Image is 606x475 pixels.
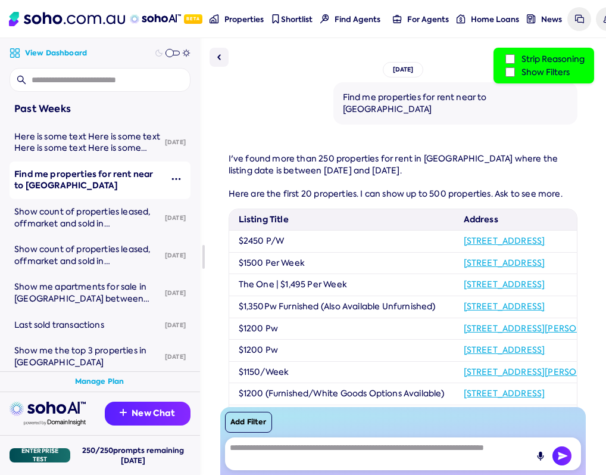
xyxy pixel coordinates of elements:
span: Find Agents [335,14,380,24]
span: Shortlist [281,14,313,24]
a: [STREET_ADDRESS] [464,257,545,268]
span: Last sold transactions [14,319,104,330]
button: Send [552,446,571,465]
a: Show me the top 3 properties in [GEOGRAPHIC_DATA] [10,338,160,375]
td: $1200 Pw [229,318,454,340]
img: Find agents icon [320,14,329,23]
span: News [541,14,562,24]
span: Show me apartments for sale in [GEOGRAPHIC_DATA] between $1M and $2M. [14,281,149,315]
div: Here is some text Here is some text Here is some text Here is some textHere is some textHere is s... [14,131,160,154]
label: Strip Reasoning [503,52,585,66]
div: [DATE] [160,312,190,339]
div: [DATE] [160,280,190,306]
td: $1150/Week [229,361,454,383]
div: Show me the top 3 properties in Sydney [14,345,160,368]
span: I've found more than 250 properties for rent in [GEOGRAPHIC_DATA] where the listing date is betwe... [229,153,563,199]
a: Find me properties for rent near to [GEOGRAPHIC_DATA] [10,162,162,199]
span: Home Loans [471,14,519,24]
span: For Agents [407,14,449,24]
div: Find me properties for rent near to Melbourne University [14,169,162,192]
div: Find me properties for rent near to [GEOGRAPHIC_DATA] [343,92,568,115]
div: [DATE] [160,344,190,370]
th: Listing Title [229,209,454,231]
td: $1200 Pw [229,340,454,362]
td: $2450 P/W [229,231,454,253]
td: $1200 (Furnished/White Goods Options Available) [229,383,454,405]
img: for-agents-nav icon [457,14,466,23]
img: for-agents-nav icon [393,14,402,23]
img: sohoAI logo [130,14,180,24]
button: New Chat [105,402,190,426]
img: sohoai logo [10,402,86,416]
img: Soho Logo [9,12,125,26]
img: More icon [171,174,181,184]
a: Show count of properties leased, offmarket and sold in [GEOGRAPHIC_DATA] for past 6 months [10,237,160,274]
a: Manage Plan [75,377,124,387]
input: Show Filters [505,67,515,77]
div: [DATE] [160,129,190,156]
span: Beta [184,14,202,24]
span: Show count of properties leased, offmarket and sold in [GEOGRAPHIC_DATA] for past 6 months [14,244,150,290]
td: $1150 Pw [229,405,454,427]
a: [STREET_ADDRESS] [464,279,545,290]
a: [STREET_ADDRESS] [464,301,545,312]
a: Show me apartments for sale in [GEOGRAPHIC_DATA] between $1M and $2M. [10,274,160,312]
div: Show me apartments for sale in Surry Hills between $1M and $2M. [14,281,160,305]
a: [STREET_ADDRESS] [464,388,545,399]
span: Properties [224,14,264,24]
img: news-nav icon [527,14,536,23]
a: Here is some text Here is some text Here is some text Here is some textHere is some textHere is s... [10,124,160,162]
td: $1500 Per Week [229,252,454,274]
a: [STREET_ADDRESS] [464,344,545,355]
img: Send icon [552,446,571,465]
div: Last sold transactions [14,319,160,331]
span: Show me the top 3 properties in [GEOGRAPHIC_DATA] [14,345,146,368]
img: Recommendation icon [120,409,127,416]
div: [DATE] [160,205,190,231]
td: $1,350Pw Furnished (Also Available Unfurnished) [229,296,454,318]
div: Show count of properties leased, offmarket and sold in Sydney for past 6 months [14,244,160,267]
div: [DATE] [160,243,190,269]
img: messages icon [575,14,584,23]
a: Show count of properties leased, offmarket and sold in [GEOGRAPHIC_DATA] for past 6 months [10,199,160,237]
input: Strip Reasoning [505,54,515,64]
label: Show Filters [503,66,585,79]
div: 250 / 250 prompts remaining [DATE] [75,445,190,465]
div: Show count of properties leased, offmarket and sold in Sydney for past 6 months [14,206,160,229]
div: [DATE] [383,62,424,77]
td: The One | $1,495 Per Week [229,274,454,296]
span: Here is some text Here is some text Here is some text Here is some textHere is some textHere is s... [14,131,160,271]
div: Enterprise Test [10,448,70,462]
a: Last sold transactions [10,312,160,339]
div: Past Weeks [14,101,186,117]
img: Sidebar toggle icon [212,50,226,64]
a: [STREET_ADDRESS] [464,235,545,246]
img: properties-nav icon [210,14,218,23]
a: Messages [567,7,591,31]
span: Find me properties for rent near to [GEOGRAPHIC_DATA] [14,168,153,192]
img: Data provided by Domain Insight [24,420,86,426]
a: View Dashboard [10,48,87,58]
button: Add Filter [225,412,271,433]
span: Show count of properties leased, offmarket and sold in [GEOGRAPHIC_DATA] for past 6 months [14,206,150,252]
button: Record Audio [531,446,550,465]
img: shortlist-nav icon [271,14,280,23]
